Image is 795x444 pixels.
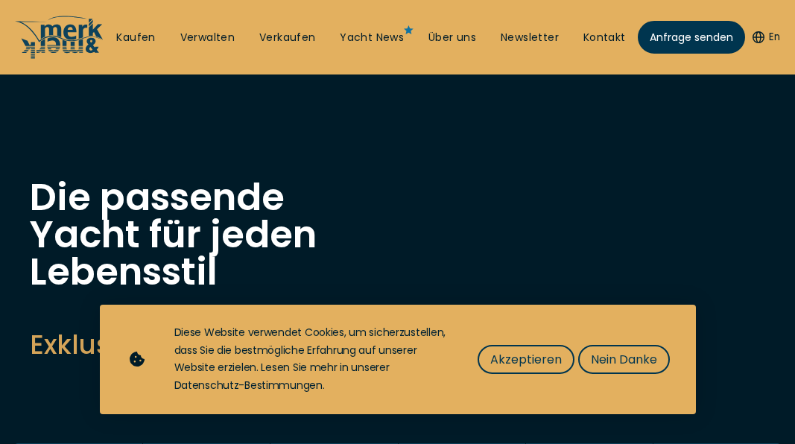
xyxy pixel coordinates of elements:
[340,31,404,45] a: Yacht News
[501,31,559,45] a: Newsletter
[578,345,670,374] button: Nein Danke
[30,326,765,363] h2: Exklusive Auswahl an Neu- und Gebrauchtbooten
[638,21,745,54] a: Anfrage senden
[174,324,448,395] div: Diese Website verwendet Cookies, um sicherzustellen, dass Sie die bestmögliche Erfahrung auf unse...
[116,31,155,45] a: Kaufen
[753,30,780,45] button: En
[583,31,626,45] a: Kontakt
[259,31,316,45] a: Verkaufen
[30,179,328,291] h1: Die passende Yacht für jeden Lebensstil
[428,31,476,45] a: Über uns
[650,30,733,45] span: Anfrage senden
[174,378,323,393] a: Datenschutz-Bestimmungen
[490,350,562,369] span: Akzeptieren
[591,350,657,369] span: Nein Danke
[478,345,574,374] button: Akzeptieren
[180,31,235,45] a: Verwalten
